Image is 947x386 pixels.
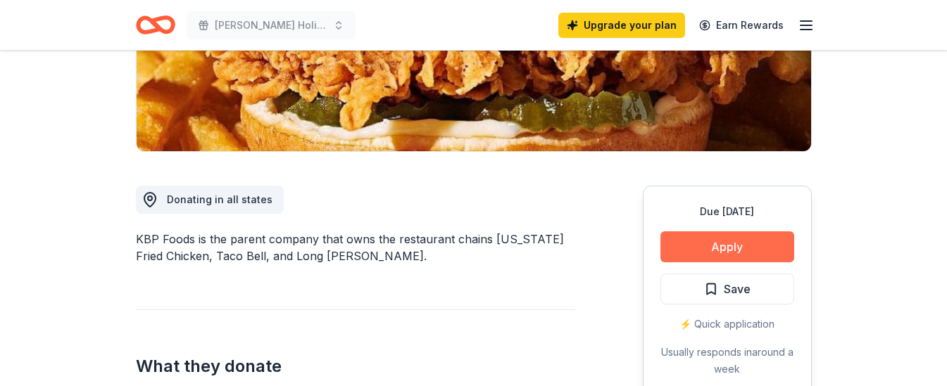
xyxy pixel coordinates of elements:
a: Home [136,8,175,41]
button: Apply [660,231,794,262]
div: Due [DATE] [660,203,794,220]
a: Earn Rewards [691,13,792,38]
h2: What they donate [136,355,575,378]
span: Save [724,280,751,298]
div: KBP Foods is the parent company that owns the restaurant chains [US_STATE] Fried Chicken, Taco Be... [136,231,575,264]
a: Upgrade your plan [558,13,685,38]
div: ⚡️ Quick application [660,316,794,333]
span: Donating in all states [167,193,272,205]
button: Save [660,274,794,304]
span: [PERSON_NAME] Holiday Gala [215,17,327,34]
button: [PERSON_NAME] Holiday Gala [187,11,356,39]
div: Usually responds in around a week [660,344,794,378]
